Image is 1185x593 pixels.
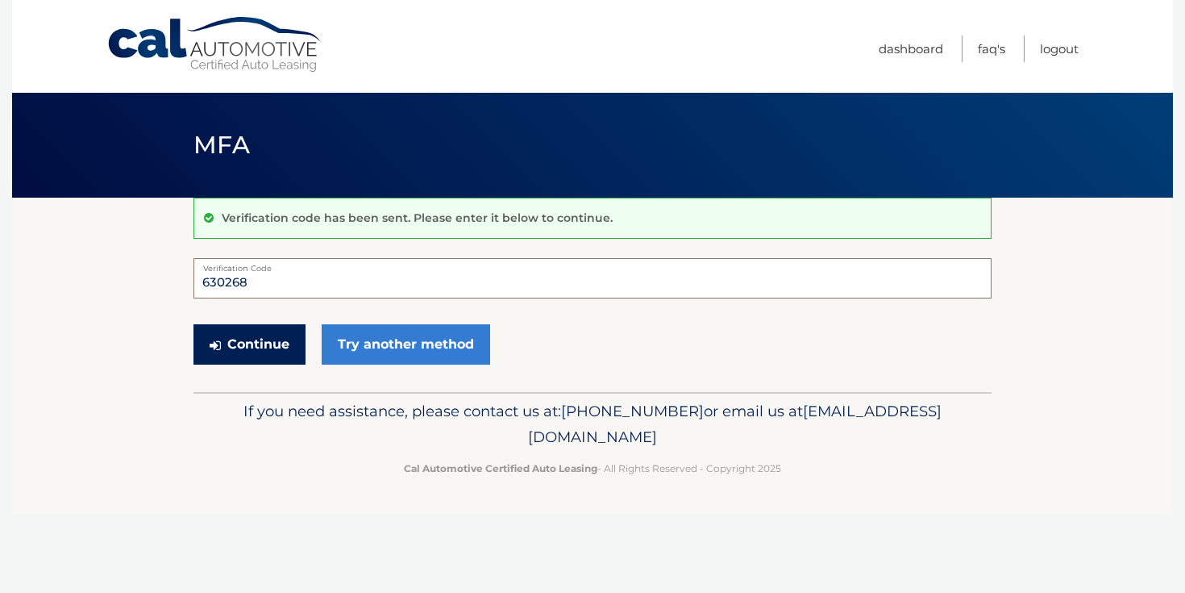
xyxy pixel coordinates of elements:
[193,324,306,365] button: Continue
[204,460,981,477] p: - All Rights Reserved - Copyright 2025
[106,16,324,73] a: Cal Automotive
[978,35,1005,62] a: FAQ's
[193,130,250,160] span: MFA
[193,258,992,299] input: Verification Code
[561,402,704,420] span: [PHONE_NUMBER]
[1040,35,1079,62] a: Logout
[222,211,613,225] p: Verification code has been sent. Please enter it below to continue.
[879,35,943,62] a: Dashboard
[528,402,942,446] span: [EMAIL_ADDRESS][DOMAIN_NAME]
[322,324,490,365] a: Try another method
[193,258,992,271] label: Verification Code
[204,399,981,450] p: If you need assistance, please contact us at: or email us at
[404,462,597,474] strong: Cal Automotive Certified Auto Leasing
